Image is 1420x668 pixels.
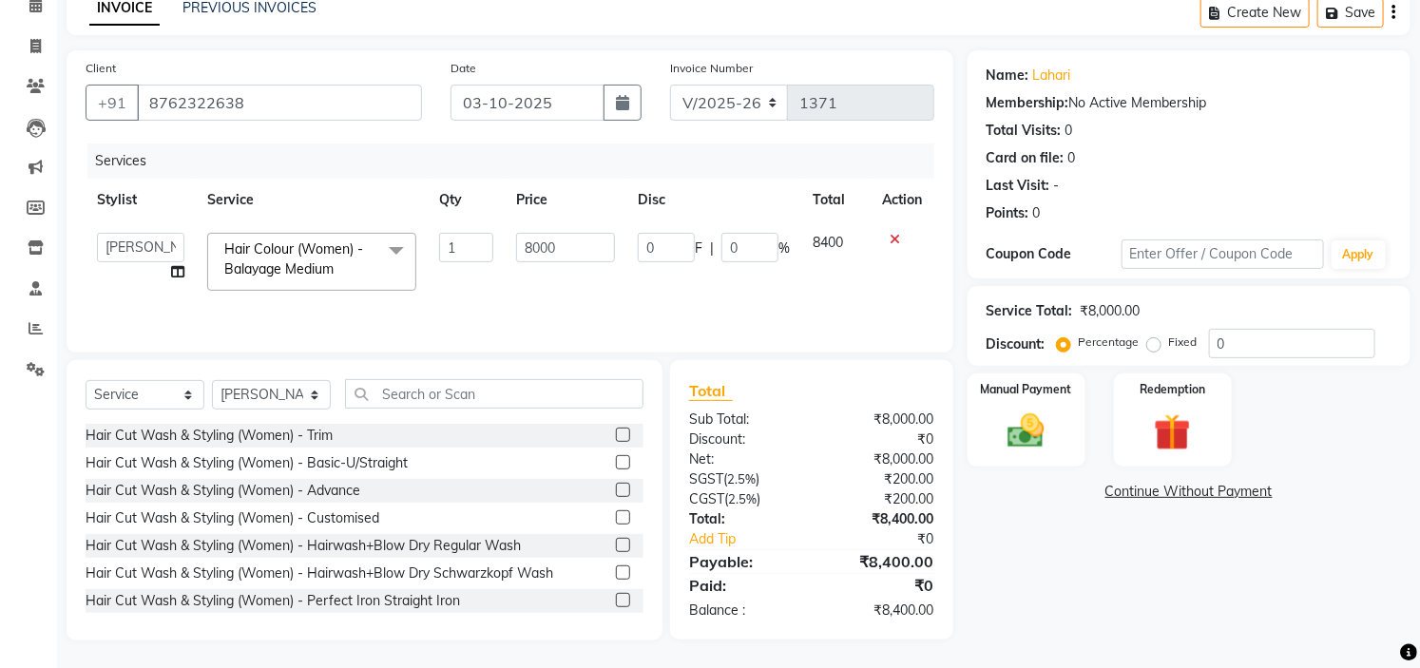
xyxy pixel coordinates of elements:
[675,529,835,549] a: Add Tip
[86,481,360,501] div: Hair Cut Wash & Styling (Women) - Advance
[1081,301,1141,321] div: ₹8,000.00
[801,179,872,221] th: Total
[1079,334,1140,351] label: Percentage
[1140,381,1205,398] label: Redemption
[987,93,1069,113] div: Membership:
[86,453,408,473] div: Hair Cut Wash & Styling (Women) - Basic-U/Straight
[812,550,949,573] div: ₹8,400.00
[675,410,812,429] div: Sub Total:
[1142,410,1202,455] img: _gift.svg
[728,491,757,506] span: 2.5%
[778,239,790,258] span: %
[1122,239,1324,269] input: Enter Offer / Coupon Code
[813,234,843,251] span: 8400
[689,490,724,507] span: CGST
[710,239,714,258] span: |
[812,574,949,597] div: ₹0
[451,60,476,77] label: Date
[872,179,934,221] th: Action
[675,550,812,573] div: Payable:
[675,489,812,509] div: ( )
[675,574,812,597] div: Paid:
[1065,121,1073,141] div: 0
[987,176,1050,196] div: Last Visit:
[196,179,428,221] th: Service
[987,148,1065,168] div: Card on file:
[675,429,812,449] div: Discount:
[987,66,1029,86] div: Name:
[86,85,139,121] button: +91
[86,426,333,446] div: Hair Cut Wash & Styling (Women) - Trim
[428,179,505,221] th: Qty
[334,260,342,277] a: x
[812,429,949,449] div: ₹0
[86,536,521,556] div: Hair Cut Wash & Styling (Women) - Hairwash+Blow Dry Regular Wash
[812,509,949,529] div: ₹8,400.00
[86,508,379,528] div: Hair Cut Wash & Styling (Women) - Customised
[675,509,812,529] div: Total:
[987,203,1029,223] div: Points:
[1054,176,1060,196] div: -
[86,60,116,77] label: Client
[971,482,1407,502] a: Continue Without Payment
[345,379,643,409] input: Search or Scan
[996,410,1056,452] img: _cash.svg
[1068,148,1076,168] div: 0
[987,244,1122,264] div: Coupon Code
[812,449,949,469] div: ₹8,000.00
[812,601,949,620] div: ₹8,400.00
[695,239,702,258] span: F
[727,471,756,487] span: 2.5%
[981,381,1072,398] label: Manual Payment
[689,381,733,401] span: Total
[987,121,1062,141] div: Total Visits:
[675,449,812,469] div: Net:
[1169,334,1198,351] label: Fixed
[1033,66,1071,86] a: Lahari
[675,601,812,620] div: Balance :
[87,143,949,179] div: Services
[137,85,422,121] input: Search by Name/Mobile/Email/Code
[987,301,1073,321] div: Service Total:
[86,591,460,611] div: Hair Cut Wash & Styling (Women) - Perfect Iron Straight Iron
[1033,203,1041,223] div: 0
[670,60,753,77] label: Invoice Number
[224,240,363,277] span: Hair Colour (Women) - Balayage Medium
[812,489,949,509] div: ₹200.00
[835,529,949,549] div: ₹0
[987,334,1046,354] div: Discount:
[812,410,949,429] div: ₹8,000.00
[1332,240,1386,269] button: Apply
[987,93,1391,113] div: No Active Membership
[505,179,626,221] th: Price
[812,469,949,489] div: ₹200.00
[689,470,723,487] span: SGST
[675,469,812,489] div: ( )
[86,563,553,583] div: Hair Cut Wash & Styling (Women) - Hairwash+Blow Dry Schwarzkopf Wash
[626,179,801,221] th: Disc
[86,179,196,221] th: Stylist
